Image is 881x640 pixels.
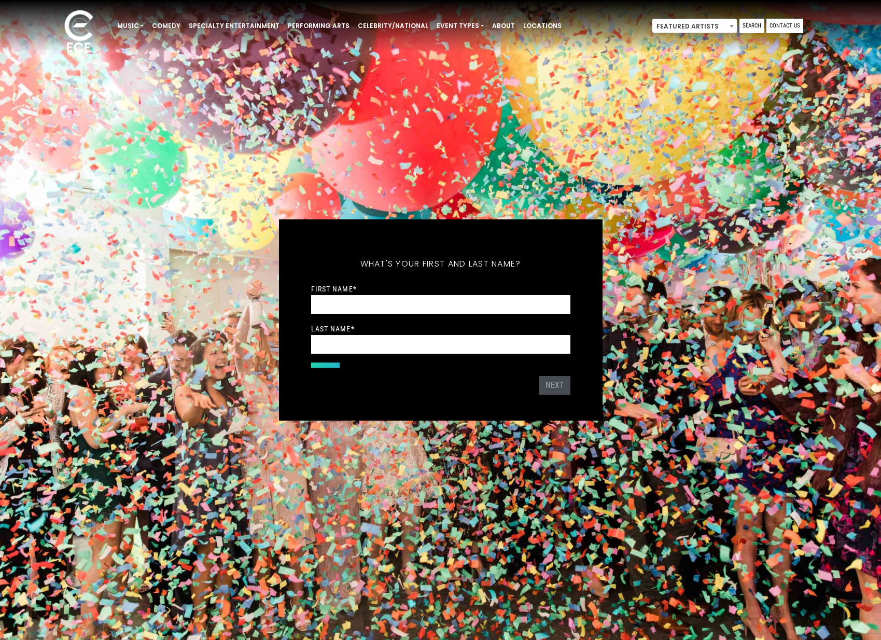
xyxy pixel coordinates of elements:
a: Specialty Entertainment [185,17,284,35]
a: Celebrity/National [354,17,432,35]
a: Music [113,17,148,35]
h5: What's your first and last name? [311,245,570,283]
a: Search [739,19,764,33]
a: Comedy [148,17,185,35]
span: Featured Artists [652,19,737,34]
a: Contact Us [766,19,803,33]
span: Featured Artists [652,19,737,33]
label: Last Name [311,324,355,333]
a: Performing Arts [284,17,354,35]
a: Locations [519,17,566,35]
a: About [488,17,519,35]
a: Event Types [432,17,488,35]
label: First Name [311,284,357,294]
img: ece_new_logo_whitev2-1.png [53,7,105,58]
